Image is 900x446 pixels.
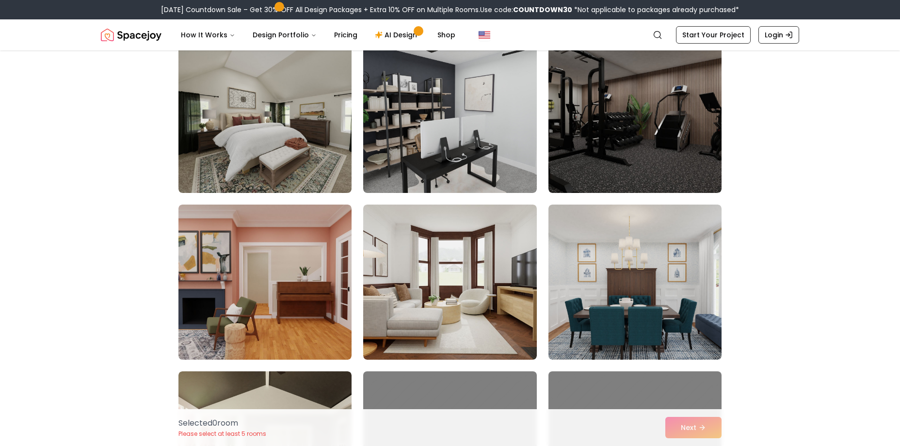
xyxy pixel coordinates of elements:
[173,25,463,45] nav: Main
[363,205,536,360] img: Room room-17
[367,25,428,45] a: AI Design
[161,5,739,15] div: [DATE] Countdown Sale – Get 30% OFF All Design Packages + Extra 10% OFF on Multiple Rooms.
[173,25,243,45] button: How It Works
[101,25,161,45] a: Spacejoy
[480,5,572,15] span: Use code:
[178,417,266,429] p: Selected 0 room
[676,26,751,44] a: Start Your Project
[101,19,799,50] nav: Global
[548,205,722,360] img: Room room-18
[479,29,490,41] img: United States
[326,25,365,45] a: Pricing
[513,5,572,15] b: COUNTDOWN30
[572,5,739,15] span: *Not applicable to packages already purchased*
[758,26,799,44] a: Login
[363,38,536,193] img: Room room-14
[245,25,324,45] button: Design Portfolio
[101,25,161,45] img: Spacejoy Logo
[548,38,722,193] img: Room room-15
[178,38,352,193] img: Room room-13
[178,205,352,360] img: Room room-16
[430,25,463,45] a: Shop
[178,430,266,438] p: Please select at least 5 rooms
